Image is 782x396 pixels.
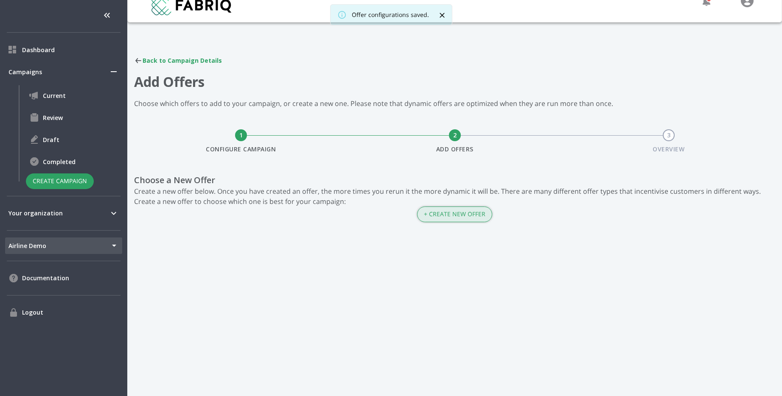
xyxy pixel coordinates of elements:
[8,307,19,318] img: Logout icon
[43,91,119,100] span: Current
[22,45,119,54] span: Dashboard
[26,151,122,172] div: Completed
[5,268,122,288] div: Documentation
[134,141,348,157] div: Configure Campaign
[43,157,119,166] span: Completed
[5,61,122,82] div: Campaigns
[134,99,776,109] div: Choose which offers to add to your campaign, or create a new one. Please note that dynamic offers...
[43,113,119,122] span: Review
[29,92,38,100] img: Current icon
[134,56,776,65] div: Back to Campaign Details
[352,7,429,22] div: Offer configurations saved.
[8,46,16,53] img: Dashboard icon
[663,129,675,141] div: 3
[348,141,562,157] div: Add Offers
[5,302,122,323] div: Logout
[436,9,448,22] button: Close
[235,129,247,141] div: 1
[22,308,119,317] span: Logout
[449,129,461,141] div: 2
[7,239,50,252] span: Airline Demo
[26,107,122,128] div: Review
[26,85,122,106] div: Current
[562,141,776,157] div: Overview
[5,39,122,60] div: Dashboard
[29,156,39,167] img: Completed icon
[29,134,39,145] img: Draft icon
[134,186,776,206] p: Create a new offer below. Once you have created an offer, the more times you rerun it the more dy...
[8,273,19,283] img: Documentation icon
[22,273,119,282] span: Documentation
[26,129,122,150] div: Draft
[417,206,492,222] button: + Create New Offer
[5,237,122,254] div: Airline Demo
[29,112,39,123] img: Review icon
[5,203,122,223] div: Your organization
[26,173,94,189] button: Create Campaign
[8,67,109,76] span: Campaigns
[134,56,143,65] img: 287e80b90ca1b3de9ea1787867a4c0d2.svg
[43,135,119,144] span: Draft
[134,73,776,90] h1: Add Offers
[8,209,109,218] span: Your organization
[134,174,776,186] h3: Choose a New Offer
